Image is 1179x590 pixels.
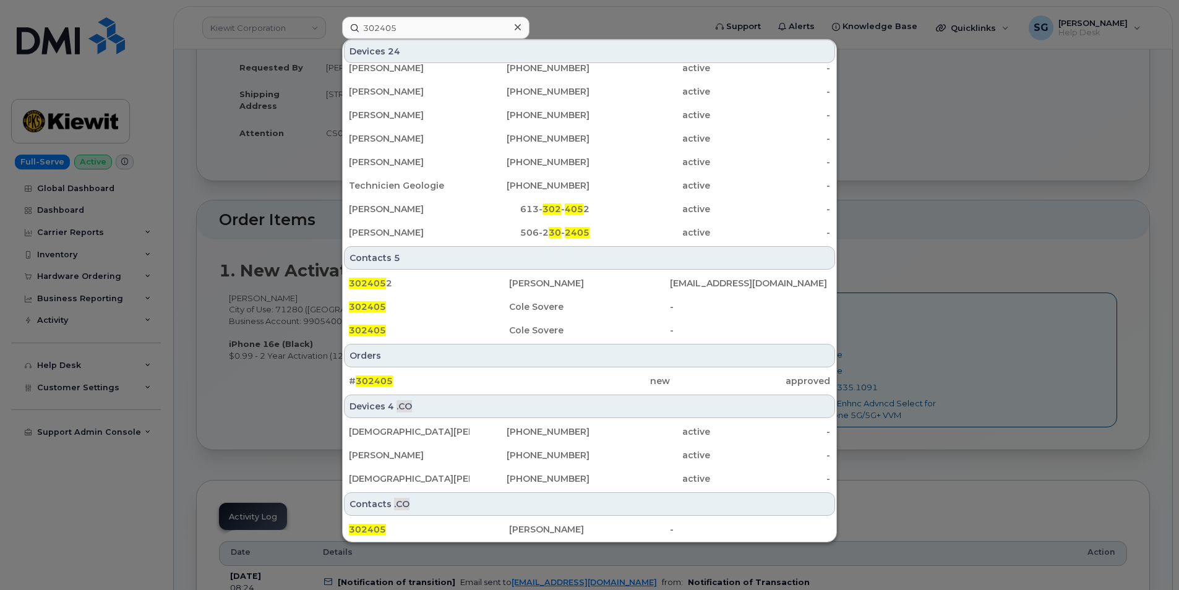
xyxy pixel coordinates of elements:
[349,203,469,215] div: [PERSON_NAME]
[349,85,469,98] div: [PERSON_NAME]
[670,324,830,336] div: -
[349,277,509,289] div: 2
[589,203,710,215] div: active
[589,425,710,438] div: active
[388,400,394,413] span: 4
[509,277,669,289] div: [PERSON_NAME]
[509,375,669,387] div: new
[710,425,831,438] div: -
[509,523,669,536] div: [PERSON_NAME]
[344,395,835,418] div: Devices
[469,85,590,98] div: [PHONE_NUMBER]
[349,156,469,168] div: [PERSON_NAME]
[710,226,831,239] div: -
[589,226,710,239] div: active
[710,449,831,461] div: -
[565,227,589,238] span: 2405
[344,104,835,126] a: [PERSON_NAME][PHONE_NUMBER]active-
[344,319,835,341] a: 302405Cole Sovere-
[710,132,831,145] div: -
[542,203,561,215] span: 302
[469,132,590,145] div: [PHONE_NUMBER]
[469,109,590,121] div: [PHONE_NUMBER]
[394,498,409,510] span: .CO
[710,109,831,121] div: -
[349,375,509,387] div: #
[589,449,710,461] div: active
[388,45,400,58] span: 24
[710,203,831,215] div: -
[589,132,710,145] div: active
[349,132,469,145] div: [PERSON_NAME]
[710,472,831,485] div: -
[349,449,469,461] div: [PERSON_NAME]
[344,246,835,270] div: Contacts
[565,203,583,215] span: 405
[344,80,835,103] a: [PERSON_NAME][PHONE_NUMBER]active-
[344,40,835,63] div: Devices
[344,344,835,367] div: Orders
[344,198,835,220] a: [PERSON_NAME]613-302-4052active-
[589,156,710,168] div: active
[394,252,400,264] span: 5
[469,425,590,438] div: [PHONE_NUMBER]
[349,278,386,289] span: 302405
[344,57,835,79] a: [PERSON_NAME][PHONE_NUMBER]active-
[589,179,710,192] div: active
[344,370,835,392] a: #302405newapproved
[349,524,386,535] span: 302405
[710,85,831,98] div: -
[344,468,835,490] a: [DEMOGRAPHIC_DATA][PERSON_NAME] III[PHONE_NUMBER]active-
[344,492,835,516] div: Contacts
[349,62,469,74] div: [PERSON_NAME]
[509,324,669,336] div: Cole Sovere
[589,109,710,121] div: active
[469,156,590,168] div: [PHONE_NUMBER]
[670,523,830,536] div: -
[344,296,835,318] a: 302405Cole Sovere-
[356,375,393,387] span: 302405
[469,203,590,215] div: 613- - 2
[469,472,590,485] div: [PHONE_NUMBER]
[589,472,710,485] div: active
[397,400,412,413] span: .CO
[589,85,710,98] div: active
[509,301,669,313] div: Cole Sovere
[469,449,590,461] div: [PHONE_NUMBER]
[710,156,831,168] div: -
[344,151,835,173] a: [PERSON_NAME][PHONE_NUMBER]active-
[344,127,835,150] a: [PERSON_NAME][PHONE_NUMBER]active-
[589,62,710,74] div: active
[469,62,590,74] div: [PHONE_NUMBER]
[349,109,469,121] div: [PERSON_NAME]
[710,62,831,74] div: -
[349,472,469,485] div: [DEMOGRAPHIC_DATA][PERSON_NAME] III
[469,226,590,239] div: 506-2 -
[349,425,469,438] div: [DEMOGRAPHIC_DATA][PERSON_NAME] III
[349,325,386,336] span: 302405
[469,179,590,192] div: [PHONE_NUMBER]
[344,174,835,197] a: Technicien Geologie[PHONE_NUMBER]active-
[670,301,830,313] div: -
[344,421,835,443] a: [DEMOGRAPHIC_DATA][PERSON_NAME] III[PHONE_NUMBER]active-
[344,518,835,541] a: 302405[PERSON_NAME]-
[344,444,835,466] a: [PERSON_NAME][PHONE_NUMBER]active-
[349,301,386,312] span: 302405
[1125,536,1170,581] iframe: Messenger Launcher
[349,226,469,239] div: [PERSON_NAME]
[670,277,830,289] div: [EMAIL_ADDRESS][DOMAIN_NAME]
[670,375,830,387] div: approved
[549,227,561,238] span: 30
[344,272,835,294] a: 3024052[PERSON_NAME][EMAIL_ADDRESS][DOMAIN_NAME]
[342,17,529,39] input: Find something...
[344,221,835,244] a: [PERSON_NAME]506-230-2405active-
[349,179,469,192] div: Technicien Geologie
[710,179,831,192] div: -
